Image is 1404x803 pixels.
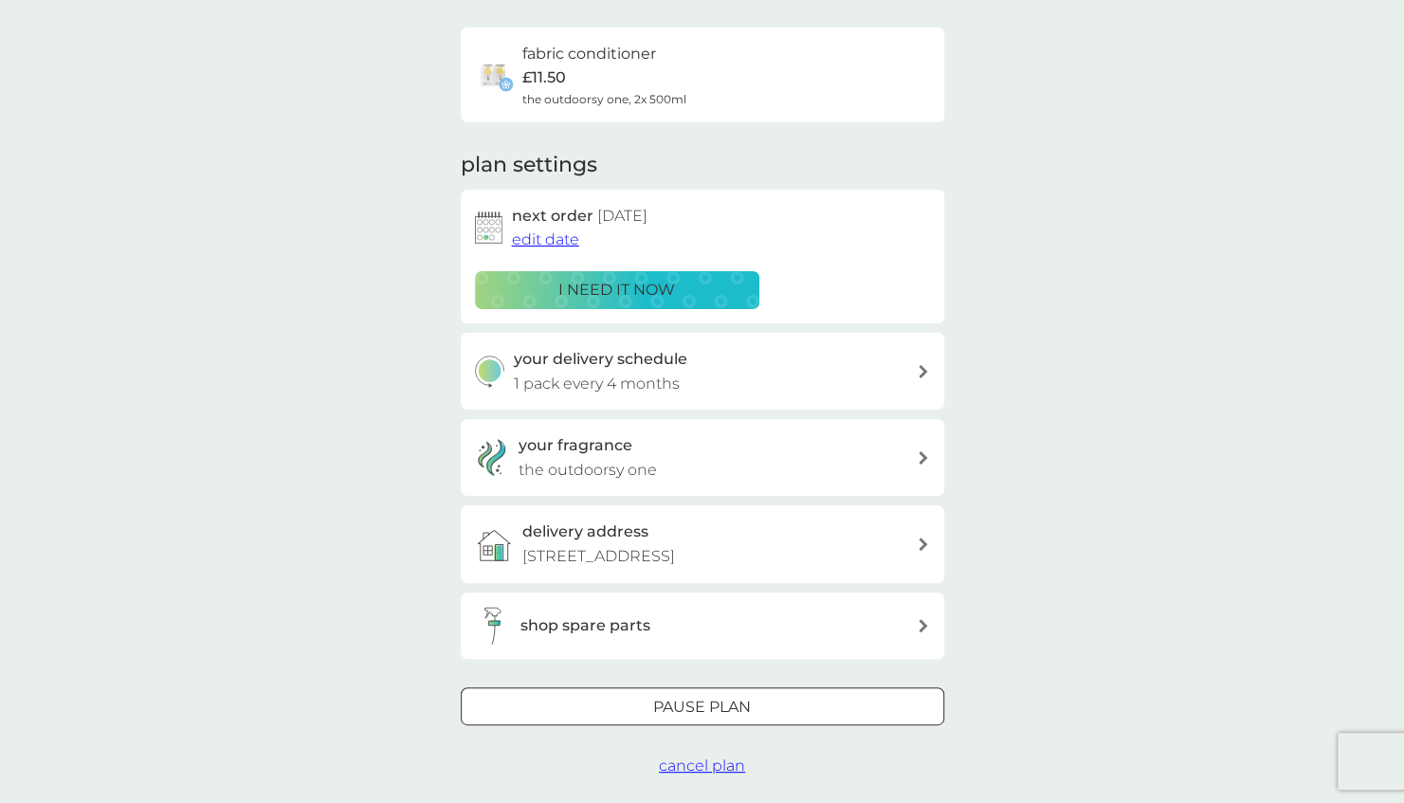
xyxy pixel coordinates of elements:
[475,56,513,94] img: fabric conditioner
[522,90,686,108] span: the outdoorsy one, 2x 500ml
[659,757,745,775] span: cancel plan
[512,228,579,252] button: edit date
[461,505,944,582] a: delivery address[STREET_ADDRESS]
[522,520,648,544] h3: delivery address
[522,65,566,90] p: £11.50
[461,333,944,410] button: your delivery schedule1 pack every 4 months
[659,754,745,778] button: cancel plan
[558,278,675,302] p: i need it now
[597,207,647,225] span: [DATE]
[653,695,751,720] p: Pause plan
[519,458,657,483] p: the outdoorsy one
[514,372,680,396] p: 1 pack every 4 months
[522,42,656,66] h6: fabric conditioner
[461,151,597,180] h2: plan settings
[475,271,759,309] button: i need it now
[522,544,675,569] p: [STREET_ADDRESS]
[512,204,647,228] h2: next order
[520,613,650,638] h3: shop spare parts
[512,230,579,248] span: edit date
[461,593,944,659] button: shop spare parts
[461,419,944,496] a: your fragrancethe outdoorsy one
[514,347,687,372] h3: your delivery schedule
[519,433,632,458] h3: your fragrance
[461,687,944,725] button: Pause plan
